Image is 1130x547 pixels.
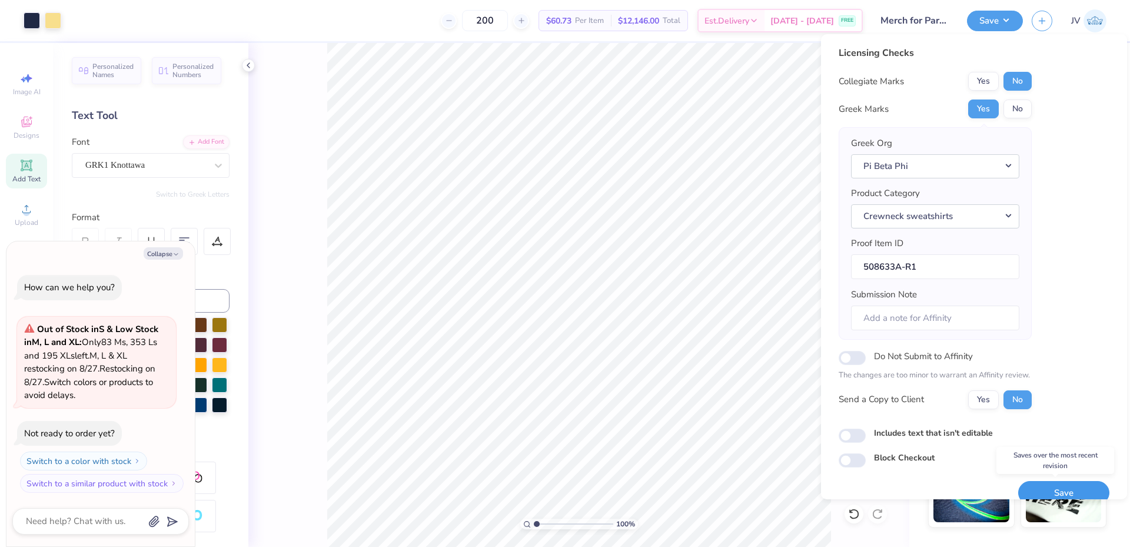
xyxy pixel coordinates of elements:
button: No [1003,390,1032,409]
button: Save [1018,481,1109,505]
label: Proof Item ID [851,237,903,250]
div: Add Font [183,135,230,149]
img: Jo Vincent [1084,9,1106,32]
p: The changes are too minor to warrant an Affinity review. [839,370,1032,382]
img: Switch to a similar product with stock [170,480,177,487]
button: Switch to a color with stock [20,452,147,470]
button: Switch to Greek Letters [156,190,230,199]
div: Not ready to order yet? [24,427,115,439]
a: JV [1071,9,1106,32]
div: Collegiate Marks [839,75,904,88]
button: Crewneck sweatshirts [851,204,1019,228]
span: $12,146.00 [618,15,659,27]
span: JV [1071,14,1081,28]
input: Untitled Design [872,9,958,32]
div: Format [72,211,231,224]
img: Switch to a color with stock [134,458,141,465]
div: How can we help you? [24,281,115,293]
button: Switch to a similar product with stock [20,474,184,493]
span: Upload [15,218,38,227]
span: Only 83 Ms, 353 Ls and 195 XLs left. M, L & XL restocking on 8/27. Restocking on 8/27. Switch col... [24,323,158,402]
button: Save [967,11,1023,31]
span: $60.73 [546,15,571,27]
button: Yes [968,72,999,91]
span: 100 % [616,519,635,529]
button: Yes [968,100,999,118]
div: Text Tool [72,108,230,124]
span: Personalized Names [92,62,134,79]
span: Per Item [575,15,604,27]
span: Designs [14,131,39,140]
span: [DATE] - [DATE] [770,15,834,27]
span: Personalized Numbers [172,62,214,79]
span: Est. Delivery [704,15,749,27]
span: Image AI [13,87,41,97]
div: Licensing Checks [839,46,1032,60]
span: FREE [841,16,853,25]
label: Font [72,135,89,149]
button: No [1003,100,1032,118]
button: Collapse [144,247,183,260]
label: Do Not Submit to Affinity [874,349,973,364]
label: Greek Org [851,137,892,150]
button: Yes [968,390,999,409]
button: No [1003,72,1032,91]
strong: Out of Stock in S [37,323,107,335]
label: Submission Note [851,288,917,301]
div: Greek Marks [839,102,889,116]
label: Product Category [851,187,920,200]
span: Total [663,15,680,27]
div: Saves over the most recent revision [996,447,1114,474]
input: – – [462,10,508,31]
span: Add Text [12,174,41,184]
label: Block Checkout [874,452,935,464]
div: Send a Copy to Client [839,393,924,406]
input: Add a note for Affinity [851,306,1019,331]
label: Includes text that isn't editable [874,427,993,439]
button: Pi Beta Phi [851,154,1019,178]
